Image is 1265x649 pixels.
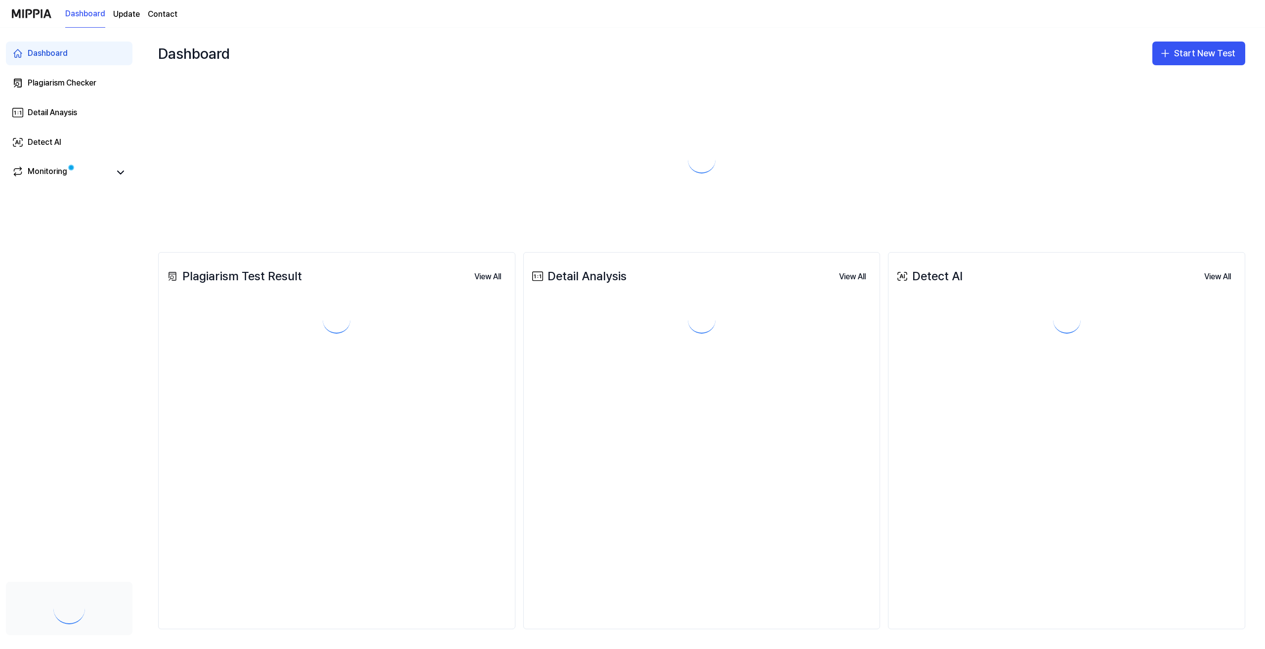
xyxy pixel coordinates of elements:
div: Plagiarism Test Result [165,267,302,286]
a: Dashboard [65,0,105,28]
button: View All [466,267,509,287]
button: View All [1196,267,1239,287]
div: Detect AI [28,136,61,148]
div: Detect AI [894,267,963,286]
a: Plagiarism Checker [6,71,132,95]
div: Monitoring [28,166,67,179]
div: Detail Anaysis [28,107,77,119]
a: Contact [148,8,177,20]
a: Detail Anaysis [6,101,132,125]
a: View All [466,266,509,287]
a: Update [113,8,140,20]
div: Plagiarism Checker [28,77,96,89]
button: Start New Test [1152,42,1245,65]
a: Dashboard [6,42,132,65]
a: View All [1196,266,1239,287]
div: Dashboard [28,47,68,59]
div: Detail Analysis [530,267,627,286]
a: Monitoring [12,166,111,179]
button: View All [831,267,874,287]
div: Dashboard [158,38,230,69]
a: Detect AI [6,130,132,154]
a: View All [831,266,874,287]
